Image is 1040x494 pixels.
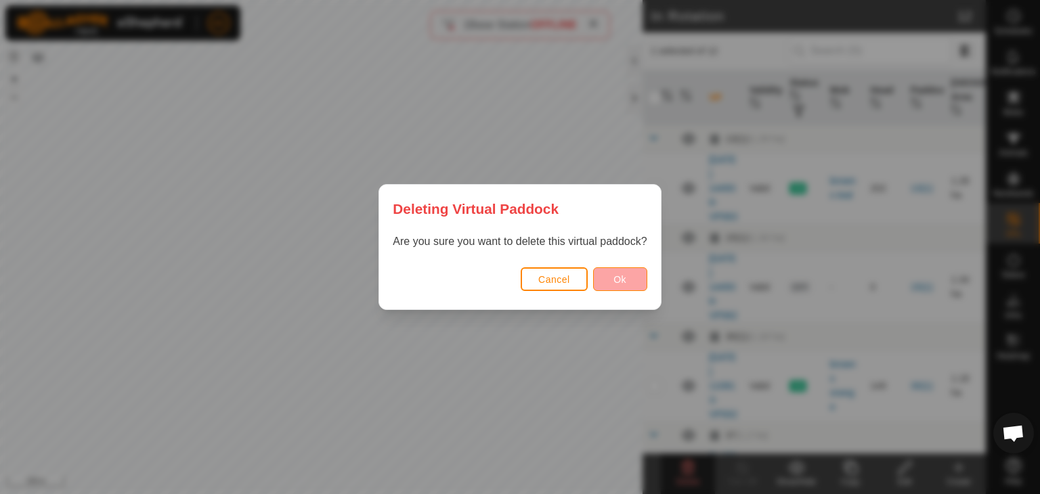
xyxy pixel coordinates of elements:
span: Deleting Virtual Paddock [393,198,559,219]
span: Cancel [538,274,570,285]
div: Open chat [993,413,1034,453]
p: Are you sure you want to delete this virtual paddock? [393,233,647,250]
button: Ok [593,267,647,291]
span: Ok [613,274,626,285]
button: Cancel [521,267,588,291]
